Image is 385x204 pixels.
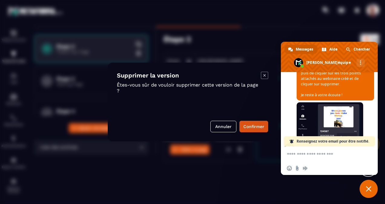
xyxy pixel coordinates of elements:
a: Aide [318,45,342,54]
span: Messages [296,45,313,54]
span: Envoyer un fichier [295,166,300,171]
h4: Supprimer la version [117,72,261,79]
button: Annuler [210,121,236,132]
span: Message audio [303,166,308,171]
a: Messages [285,45,318,54]
textarea: Entrez votre message... [287,146,360,162]
button: Confirmer [239,121,268,132]
span: Renseignez votre email pour être notifié. [297,136,369,146]
span: Insérer un emoji [287,166,292,171]
a: Fermer le chat [360,180,378,198]
p: Êtes-vous sûr de vouloir supprimer cette version de la page ? [117,82,261,94]
span: Aide [329,45,337,54]
a: Chercher [342,45,374,54]
span: Chercher [354,45,370,54]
